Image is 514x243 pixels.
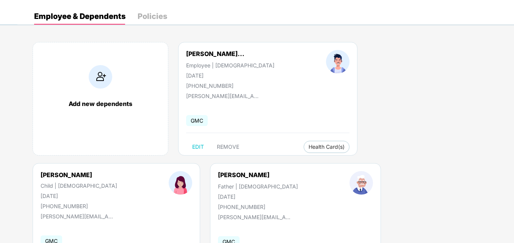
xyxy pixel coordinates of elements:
[186,93,262,99] div: [PERSON_NAME][EMAIL_ADDRESS][DOMAIN_NAME]
[186,141,210,153] button: EDIT
[41,182,117,189] div: Child | [DEMOGRAPHIC_DATA]
[304,141,349,153] button: Health Card(s)
[326,50,349,73] img: profileImage
[186,83,274,89] div: [PHONE_NUMBER]
[186,50,244,58] div: [PERSON_NAME]...
[192,144,204,150] span: EDIT
[217,144,239,150] span: REMOVE
[309,145,345,149] span: Health Card(s)
[41,203,117,209] div: [PHONE_NUMBER]
[218,171,270,179] div: [PERSON_NAME]
[186,62,274,69] div: Employee | [DEMOGRAPHIC_DATA]
[186,115,208,126] span: GMC
[138,12,167,20] div: Policies
[218,183,298,190] div: Father | [DEMOGRAPHIC_DATA]
[41,213,116,220] div: [PERSON_NAME][EMAIL_ADDRESS][DOMAIN_NAME]
[41,193,117,199] div: [DATE]
[186,72,274,79] div: [DATE]
[211,141,245,153] button: REMOVE
[41,100,160,107] div: Add new dependents
[89,65,112,89] img: addIcon
[34,12,125,20] div: Employee & Dependents
[218,214,294,220] div: [PERSON_NAME][EMAIL_ADDRESS][DOMAIN_NAME]
[218,193,298,200] div: [DATE]
[169,171,192,195] img: profileImage
[349,171,373,195] img: profileImage
[218,204,298,210] div: [PHONE_NUMBER]
[41,171,117,179] div: [PERSON_NAME]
